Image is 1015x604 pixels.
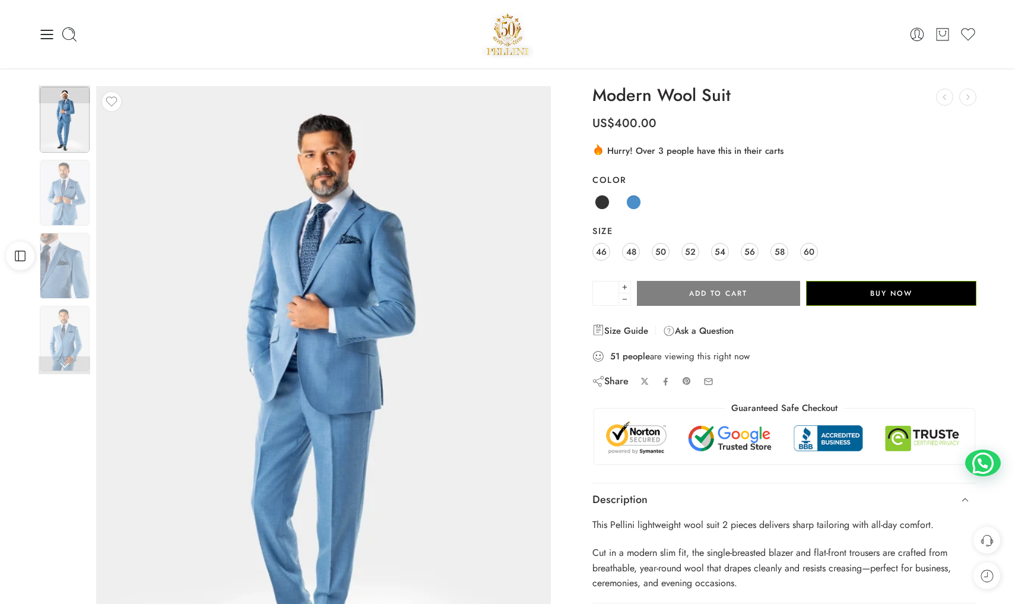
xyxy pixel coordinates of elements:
a: Cart [934,26,951,43]
p: Cut in a modern slim fit, the single-breasted blazer and flat-front trousers are crafted from bre... [592,545,976,591]
span: 48 [626,244,636,260]
img: Artboard 9 (1) [40,233,90,299]
div: Hurry! Over 3 people have this in their carts [592,143,976,157]
a: 52 [681,243,699,261]
a: Ask a Question [663,324,734,338]
img: Trust [603,420,966,456]
button: Buy Now [806,281,976,306]
button: Add to cart [637,281,800,306]
a: Login / Register [909,26,925,43]
label: Color [592,174,976,186]
span: 56 [744,244,755,260]
span: 54 [715,244,725,260]
img: Artboard 9 (1) [40,87,90,153]
span: 60 [804,244,814,260]
label: Size [592,225,976,237]
a: Wishlist [960,26,976,43]
h1: Modern Wool Suit [592,86,976,105]
img: Artboard 9 (1) [40,160,90,226]
a: Email to your friends [703,377,713,387]
div: Share [592,375,629,388]
legend: Guaranteed Safe Checkout [725,402,843,415]
img: Pellini [482,9,533,59]
a: Share on Facebook [661,377,670,386]
div: are viewing this right now [592,350,976,363]
strong: 51 [610,350,620,362]
a: Size Guide [592,324,648,338]
input: Product quantity [592,281,619,306]
a: Pellini - [482,9,533,59]
bdi: 400.00 [592,115,656,132]
span: US$ [592,115,614,132]
a: Share on X [640,377,649,386]
p: This Pellini lightweight wool suit 2 pieces delivers sharp tailoring with all-day comfort. [592,517,976,533]
strong: people [623,350,650,362]
a: 46 [592,243,610,261]
span: 50 [655,244,666,260]
a: 56 [741,243,759,261]
a: Description [592,483,976,517]
a: 60 [800,243,818,261]
span: 52 [685,244,696,260]
span: 58 [775,244,785,260]
a: 58 [770,243,788,261]
span: 46 [596,244,607,260]
a: Pin on Pinterest [682,377,692,386]
img: Artboard 9 (1) [40,306,90,372]
a: 48 [622,243,640,261]
a: 54 [711,243,729,261]
a: 50 [652,243,670,261]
